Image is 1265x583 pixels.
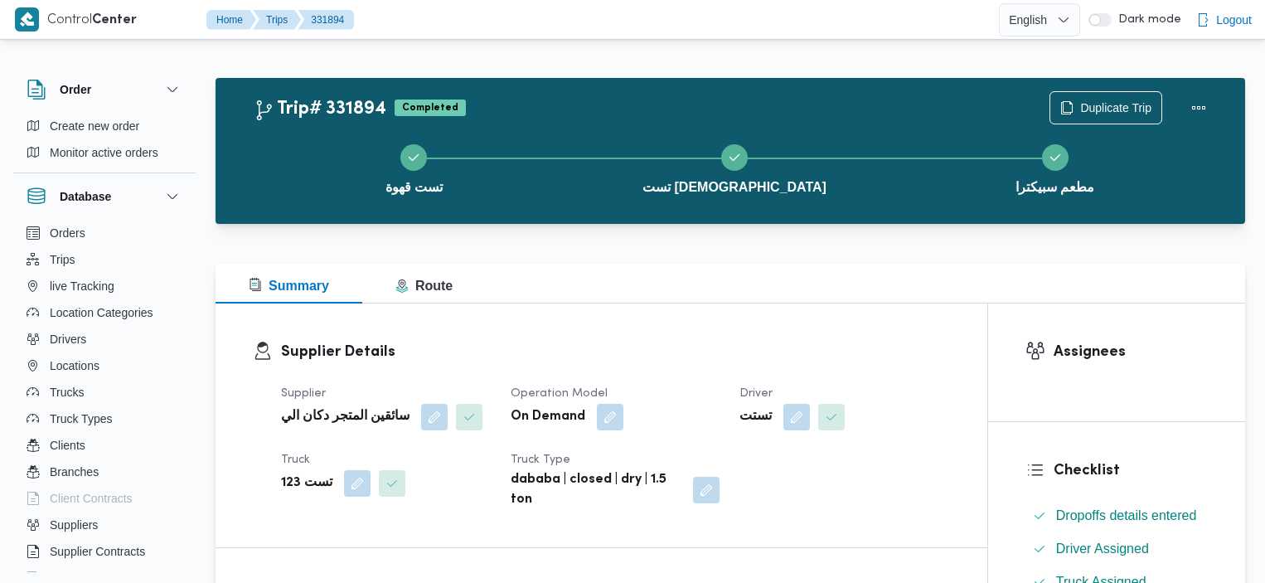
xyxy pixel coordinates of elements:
button: مطعم سبيكترا [894,124,1215,211]
span: Summary [249,279,329,293]
span: Trucks [50,382,84,402]
button: live Tracking [20,273,189,299]
button: تست قهوة [254,124,574,211]
button: Trucks [20,379,189,406]
span: Completed [395,100,466,116]
button: Create new order [20,113,189,139]
button: Logout [1190,3,1258,36]
button: Locations [20,352,189,379]
button: Clients [20,432,189,459]
span: Drivers [50,329,86,349]
span: Truck Types [50,409,112,429]
h2: Trip# 331894 [254,99,386,120]
button: Monitor active orders [20,139,189,166]
h3: Checklist [1054,459,1208,482]
span: Dropoffs details entered [1056,506,1197,526]
button: Duplicate Trip [1049,91,1162,124]
span: Location Categories [50,303,153,323]
h3: Order [60,80,91,100]
b: تست 123 [281,474,332,493]
div: Order [13,113,196,172]
span: Driver [739,388,773,399]
span: Orders [50,223,85,243]
button: Trips [20,246,189,273]
img: X8yXhbKr1z7QwAAAABJRU5ErkJggg== [15,7,39,32]
span: تست قهوة [385,177,443,197]
button: Dropoffs details entered [1026,503,1208,529]
span: Clients [50,435,85,455]
span: Dropoffs details entered [1056,508,1197,522]
span: Locations [50,356,99,376]
span: Supplier [281,388,326,399]
button: Database [27,187,182,206]
button: Trips [253,10,301,30]
button: Suppliers [20,512,189,538]
span: Route [395,279,453,293]
svg: Step 1 is complete [407,151,420,164]
b: On Demand [511,407,585,427]
b: Completed [402,103,458,113]
span: Truck [281,454,310,465]
b: تستت [739,407,772,427]
span: Trips [50,250,75,270]
button: Client Contracts [20,485,189,512]
button: Drivers [20,326,189,352]
span: Driver Assigned [1056,542,1149,556]
span: Create new order [50,116,139,136]
span: Client Contracts [50,488,133,508]
button: Driver Assigned [1026,536,1208,562]
h3: Assignees [1054,341,1208,363]
span: Duplicate Trip [1080,98,1151,118]
span: مطعم سبيكترا [1015,177,1094,197]
svg: Step 3 is complete [1049,151,1062,164]
button: تست [DEMOGRAPHIC_DATA] [574,124,895,211]
span: Monitor active orders [50,143,158,163]
b: سائقين المتجر دكان الي [281,407,410,427]
span: Suppliers [50,515,98,535]
b: Center [92,14,137,27]
b: dababa | closed | dry | 1.5 ton [511,470,682,510]
button: Supplier Contracts [20,538,189,565]
span: Supplier Contracts [50,542,145,561]
h3: Supplier Details [281,341,950,363]
button: 331894 [298,10,354,30]
button: Home [206,10,256,30]
button: Actions [1182,91,1215,124]
span: Driver Assigned [1056,539,1149,559]
span: Logout [1216,10,1252,30]
span: Truck Type [511,454,570,465]
span: Operation Model [511,388,608,399]
button: Location Categories [20,299,189,326]
div: Database [13,220,196,579]
span: تست [DEMOGRAPHIC_DATA] [642,177,826,197]
span: Branches [50,462,99,482]
button: Orders [20,220,189,246]
span: Dark mode [1112,13,1181,27]
h3: Database [60,187,111,206]
button: Order [27,80,182,100]
button: Truck Types [20,406,189,432]
svg: Step 2 is complete [728,151,741,164]
button: Branches [20,459,189,485]
span: live Tracking [50,276,114,296]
